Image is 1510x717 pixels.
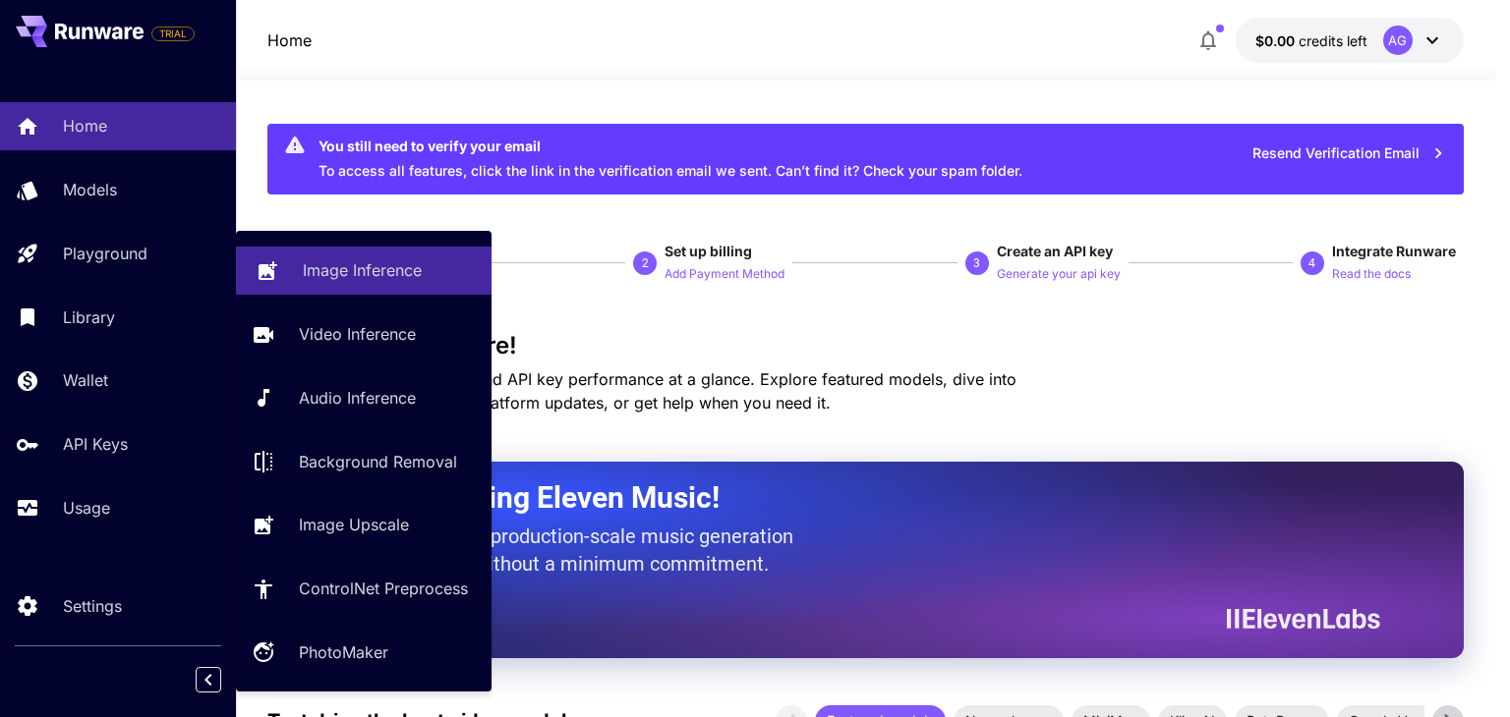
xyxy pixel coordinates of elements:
p: Image Inference [303,258,422,282]
button: Collapse sidebar [196,667,221,692]
p: 2 [642,254,649,272]
p: Usage [63,496,110,520]
p: Home [63,114,107,138]
p: Add Payment Method [665,265,784,284]
span: TRIAL [152,27,194,41]
span: Integrate Runware [1332,243,1456,259]
p: Library [63,305,115,329]
div: $0.00 [1255,30,1367,51]
div: To access all features, click the link in the verification email we sent. Can’t find it? Check yo... [319,130,1022,189]
p: Home [267,28,312,52]
span: Set up billing [665,243,752,259]
p: Playground [63,242,147,265]
div: AG [1383,26,1413,55]
p: Models [63,178,117,201]
p: Wallet [63,368,108,392]
a: Image Upscale [236,501,492,549]
span: credits left [1299,32,1367,49]
a: Video Inference [236,310,492,358]
p: API Keys [63,432,128,456]
p: ControlNet Preprocess [299,577,468,600]
p: Image Upscale [299,513,409,536]
div: You still need to verify your email [319,136,1022,156]
div: Collapse sidebar [210,662,236,697]
p: Read the docs [1332,265,1411,284]
p: Generate your api key [997,265,1121,284]
nav: breadcrumb [267,28,312,52]
a: Audio Inference [236,374,492,422]
h2: Now Supporting Eleven Music! [317,479,1365,517]
button: Resend Verification Email [1242,134,1456,174]
p: Settings [63,594,122,618]
p: Background Removal [299,450,457,473]
h3: Welcome to Runware! [267,332,1464,359]
p: 4 [1308,254,1315,272]
span: $0.00 [1255,32,1299,49]
a: PhotoMaker [236,629,492,677]
span: Create an API key [997,243,1113,259]
p: 3 [973,254,980,272]
p: Audio Inference [299,386,416,410]
p: Video Inference [299,322,416,346]
span: Add your payment card to enable full platform functionality. [151,22,195,45]
a: ControlNet Preprocess [236,565,492,613]
a: Background Removal [236,437,492,485]
p: PhotoMaker [299,640,388,664]
a: Image Inference [236,247,492,295]
span: Check out your usage stats and API key performance at a glance. Explore featured models, dive int... [267,369,1016,413]
button: $0.00 [1236,18,1464,63]
p: The only way to get production-scale music generation from Eleven Labs without a minimum commitment. [317,523,808,578]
